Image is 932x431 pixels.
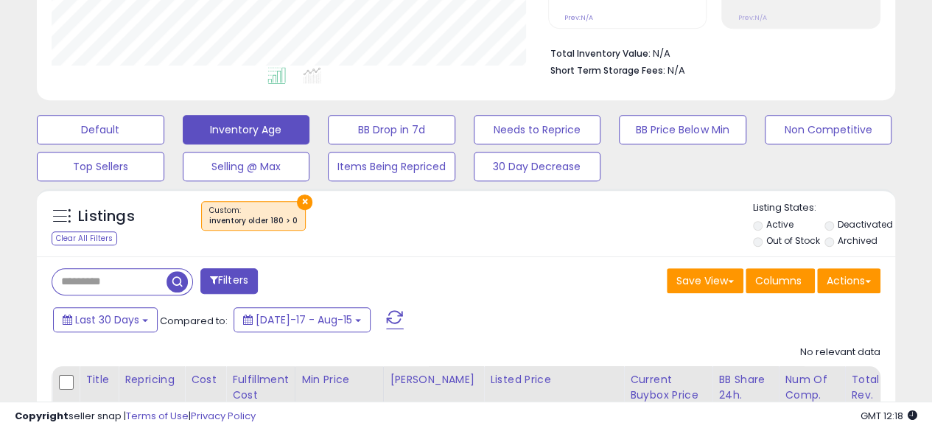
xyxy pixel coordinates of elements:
div: BB Share 24h. [718,372,772,403]
p: Listing States: [753,201,895,215]
span: [DATE]-17 - Aug-15 [256,312,352,327]
button: Non Competitive [765,115,892,144]
b: Total Inventory Value: [550,47,651,60]
div: Cost [191,372,220,388]
button: [DATE]-17 - Aug-15 [234,307,371,332]
div: Current Buybox Price [630,372,706,403]
div: seller snap | | [15,410,256,424]
h5: Listings [78,206,135,227]
label: Deactivated [838,218,893,231]
button: Needs to Reprice [474,115,601,144]
span: 2025-09-15 12:18 GMT [861,409,917,423]
button: Save View [667,268,743,293]
small: Prev: N/A [564,13,593,22]
div: Fulfillment Cost [232,372,289,403]
button: Inventory Age [183,115,310,144]
li: N/A [550,43,869,61]
button: BB Price Below Min [619,115,746,144]
span: N/A [668,63,685,77]
button: Top Sellers [37,152,164,181]
div: [PERSON_NAME] [390,372,477,388]
span: Compared to: [160,314,228,328]
span: Last 30 Days [75,312,139,327]
button: Actions [817,268,880,293]
div: Repricing [125,372,178,388]
span: Custom: [209,205,298,227]
small: Prev: N/A [737,13,766,22]
a: Privacy Policy [191,409,256,423]
strong: Copyright [15,409,69,423]
div: Total Rev. [851,372,905,403]
div: Listed Price [490,372,617,388]
button: Columns [746,268,815,293]
div: Min Price [301,372,377,388]
button: × [297,195,312,210]
div: Num of Comp. [785,372,838,403]
button: Filters [200,268,258,294]
label: Archived [838,234,877,247]
div: Clear All Filters [52,231,117,245]
button: Selling @ Max [183,152,310,181]
a: Terms of Use [126,409,189,423]
div: No relevant data [800,346,880,360]
button: 30 Day Decrease [474,152,601,181]
div: Title [85,372,112,388]
button: Default [37,115,164,144]
div: inventory older 180 > 0 [209,216,298,226]
label: Active [765,218,793,231]
b: Short Term Storage Fees: [550,64,665,77]
button: Last 30 Days [53,307,158,332]
label: Out of Stock [765,234,819,247]
button: Items Being Repriced [328,152,455,181]
button: BB Drop in 7d [328,115,455,144]
span: Columns [755,273,802,288]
